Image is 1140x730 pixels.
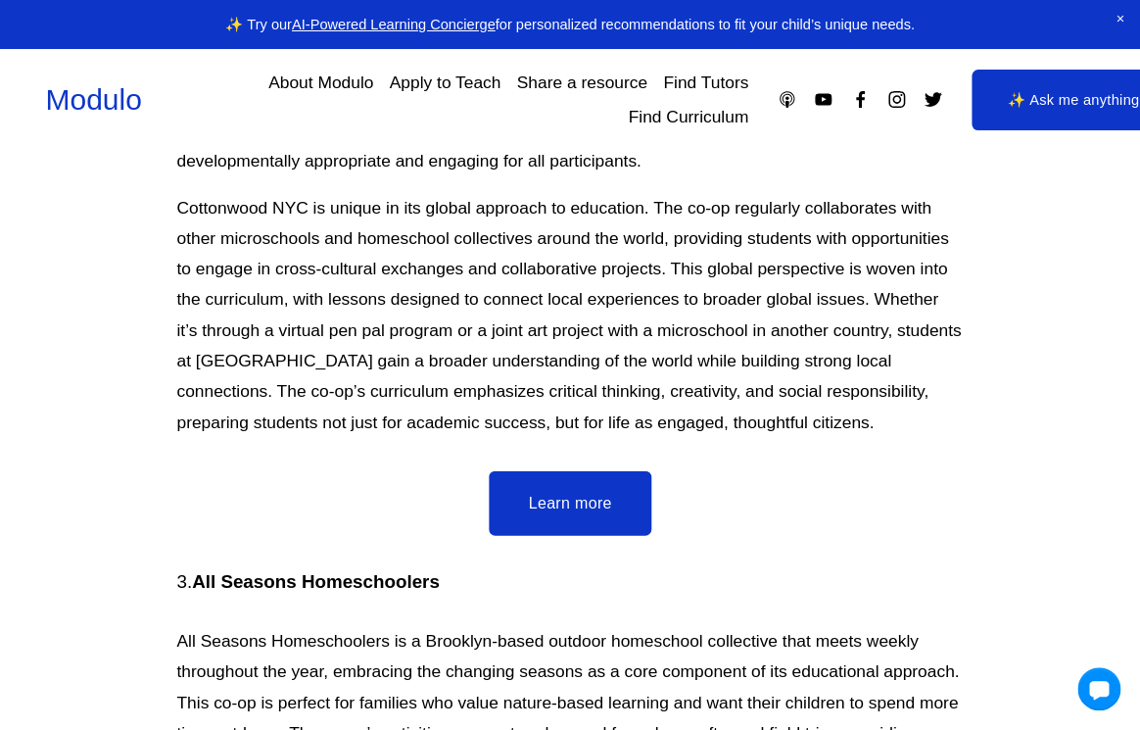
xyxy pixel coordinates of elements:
[176,192,963,438] p: Cottonwood NYC is unique in its global approach to education. The co-op regularly collaborates wi...
[663,66,748,100] a: Find Tutors
[886,89,907,110] a: Instagram
[777,89,797,110] a: Apple Podcasts
[517,66,647,100] a: Share a resource
[628,100,748,134] a: Find Curriculum
[850,89,871,110] a: Facebook
[390,66,501,100] a: Apply to Teach
[46,83,142,116] a: Modulo
[268,66,373,100] a: About Modulo
[489,470,650,535] a: Learn more
[292,17,496,32] a: AI-Powered Learning Concierge
[176,568,963,594] h4: 3.
[813,89,833,110] a: YouTube
[192,570,440,591] strong: All Seasons Homeschoolers
[923,89,943,110] a: Twitter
